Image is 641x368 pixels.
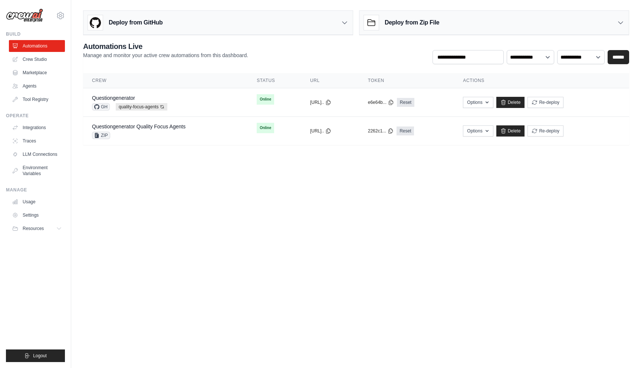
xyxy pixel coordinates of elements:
[6,31,65,37] div: Build
[496,125,525,137] a: Delete
[109,18,162,27] h3: Deploy from GitHub
[9,196,65,208] a: Usage
[9,40,65,52] a: Automations
[454,73,629,88] th: Actions
[385,18,439,27] h3: Deploy from Zip File
[9,223,65,234] button: Resources
[6,187,65,193] div: Manage
[9,148,65,160] a: LLM Connections
[527,125,563,137] button: Re-deploy
[9,162,65,180] a: Environment Variables
[88,15,103,30] img: GitHub Logo
[257,123,274,133] span: Online
[496,97,525,108] a: Delete
[23,226,44,231] span: Resources
[92,95,135,101] a: Questiongenerator
[463,125,493,137] button: Options
[368,128,394,134] button: 2262c1...
[9,93,65,105] a: Tool Registry
[248,73,301,88] th: Status
[257,94,274,105] span: Online
[9,67,65,79] a: Marketplace
[463,97,493,108] button: Options
[9,135,65,147] a: Traces
[397,98,414,107] a: Reset
[301,73,359,88] th: URL
[9,122,65,134] a: Integrations
[6,9,43,23] img: Logo
[368,99,394,105] button: e6e64b...
[9,53,65,65] a: Crew Studio
[83,41,248,52] h2: Automations Live
[527,97,563,108] button: Re-deploy
[9,80,65,92] a: Agents
[116,103,167,111] span: quality-focus-agents
[33,353,47,359] span: Logout
[359,73,454,88] th: Token
[6,349,65,362] button: Logout
[92,124,185,129] a: Questiongenerator Quality Focus Agents
[9,209,65,221] a: Settings
[6,113,65,119] div: Operate
[92,103,110,111] span: GH
[83,52,248,59] p: Manage and monitor your active crew automations from this dashboard.
[397,126,414,135] a: Reset
[92,132,110,139] span: ZIP
[83,73,248,88] th: Crew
